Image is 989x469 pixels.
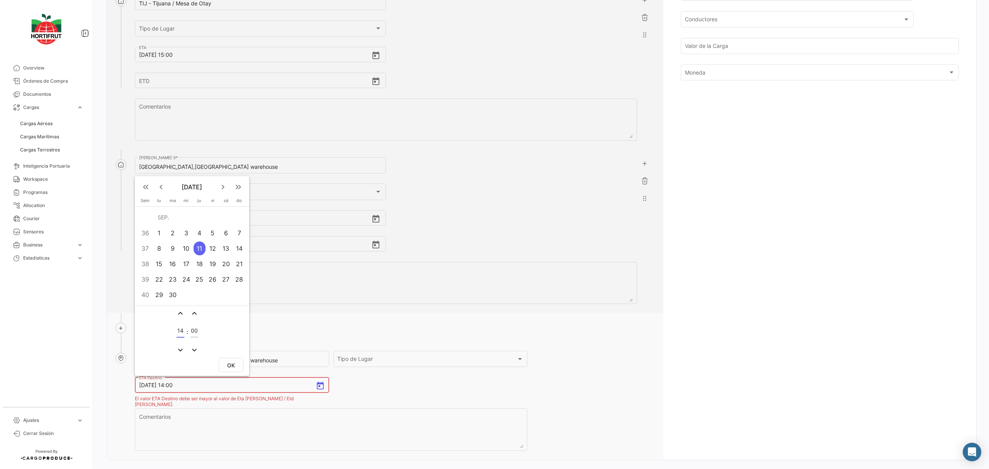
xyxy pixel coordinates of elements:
div: 17 [180,257,192,271]
td: 18 de septiembre de 2025 [193,256,206,272]
td: 39 [138,272,153,287]
td: 4 de septiembre de 2025 [193,225,206,241]
th: viernes [206,198,219,206]
th: Sem [138,198,153,206]
div: 21 [233,257,246,271]
div: 16 [167,257,179,271]
div: 13 [220,241,232,255]
th: miércoles [179,198,193,206]
td: 38 [138,256,153,272]
td: 13 de septiembre de 2025 [219,241,233,256]
td: 10 de septiembre de 2025 [179,241,193,256]
div: 23 [167,272,179,286]
div: 10 [180,241,192,255]
div: 7 [233,226,246,240]
div: 30 [167,288,179,302]
td: : [186,319,189,344]
td: 40 [138,287,153,302]
div: 29 [153,288,165,302]
td: 19 de septiembre de 2025 [206,256,219,272]
div: 8 [153,241,165,255]
div: 19 [207,257,219,271]
td: 12 de septiembre de 2025 [206,241,219,256]
td: 11 de septiembre de 2025 [193,241,206,256]
mat-icon: keyboard_double_arrow_left [141,182,150,192]
button: expand_more icon [176,345,185,355]
div: 3 [180,226,192,240]
div: 18 [194,257,206,271]
td: 15 de septiembre de 2025 [153,256,166,272]
td: 9 de septiembre de 2025 [166,241,179,256]
td: 27 de septiembre de 2025 [219,272,233,287]
td: 14 de septiembre de 2025 [233,241,246,256]
div: 2 [167,226,179,240]
td: 29 de septiembre de 2025 [153,287,166,302]
td: 3 de septiembre de 2025 [179,225,193,241]
th: sábado [219,198,233,206]
div: 25 [194,272,206,286]
td: SEP. [153,210,246,225]
mat-icon: keyboard_double_arrow_right [234,182,243,192]
mat-icon: expand_more [190,345,199,355]
td: 21 de septiembre de 2025 [233,256,246,272]
div: 22 [153,272,165,286]
mat-icon: keyboard_arrow_left [156,182,166,192]
td: 36 [138,225,153,241]
button: expand_less icon [190,309,199,318]
button: OK [219,358,243,372]
th: domingo [233,198,246,206]
div: 20 [220,257,232,271]
td: 22 de septiembre de 2025 [153,272,166,287]
td: 20 de septiembre de 2025 [219,256,233,272]
td: 26 de septiembre de 2025 [206,272,219,287]
div: 28 [233,272,246,286]
td: 5 de septiembre de 2025 [206,225,219,241]
td: 8 de septiembre de 2025 [153,241,166,256]
div: 11 [194,241,206,255]
div: 9 [167,241,179,255]
td: 28 de septiembre de 2025 [233,272,246,287]
td: 23 de septiembre de 2025 [166,272,179,287]
div: 5 [207,226,219,240]
th: jueves [193,198,206,206]
button: expand_more icon [190,345,199,355]
th: lunes [153,198,166,206]
td: 16 de septiembre de 2025 [166,256,179,272]
td: 7 de septiembre de 2025 [233,225,246,241]
div: 4 [194,226,206,240]
div: 26 [207,272,219,286]
div: 12 [207,241,219,255]
td: 2 de septiembre de 2025 [166,225,179,241]
div: 6 [220,226,232,240]
div: Abrir Intercom Messenger [963,443,981,461]
th: martes [166,198,179,206]
td: 6 de septiembre de 2025 [219,225,233,241]
div: 27 [220,272,232,286]
span: OK [227,362,235,369]
td: 17 de septiembre de 2025 [179,256,193,272]
td: 1 de septiembre de 2025 [153,225,166,241]
button: expand_less icon [176,309,185,318]
mat-icon: expand_more [176,345,185,355]
td: 24 de septiembre de 2025 [179,272,193,287]
td: 30 de septiembre de 2025 [166,287,179,302]
div: 15 [153,257,165,271]
td: 25 de septiembre de 2025 [193,272,206,287]
div: 1 [153,226,165,240]
div: 24 [180,272,192,286]
mat-icon: keyboard_arrow_right [218,182,228,192]
mat-icon: expand_less [190,309,199,318]
div: 14 [233,241,246,255]
td: 37 [138,241,153,256]
mat-icon: expand_less [176,309,185,318]
span: [DATE] [169,183,215,191]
